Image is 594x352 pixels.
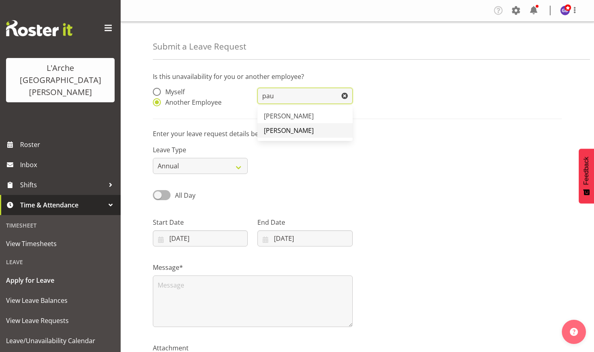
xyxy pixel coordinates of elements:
[264,126,314,135] span: [PERSON_NAME]
[6,274,115,286] span: Apply for Leave
[153,263,353,272] label: Message*
[14,62,107,98] div: L'Arche [GEOGRAPHIC_DATA][PERSON_NAME]
[153,42,246,51] h4: Submit a Leave Request
[570,328,578,336] img: help-xxl-2.png
[161,98,222,106] span: Another Employee
[2,311,119,331] a: View Leave Requests
[2,331,119,351] a: Leave/Unavailability Calendar
[2,270,119,290] a: Apply for Leave
[20,199,105,211] span: Time & Attendance
[2,217,119,234] div: Timesheet
[579,149,594,203] button: Feedback - Show survey
[6,294,115,306] span: View Leave Balances
[153,145,248,155] label: Leave Type
[153,230,248,246] input: Click to select...
[583,157,590,185] span: Feedback
[161,88,185,96] span: Myself
[153,217,248,227] label: Start Date
[264,112,314,120] span: [PERSON_NAME]
[2,254,119,270] div: Leave
[257,88,352,104] input: Select Employee
[20,179,105,191] span: Shifts
[20,139,117,151] span: Roster
[6,335,115,347] span: Leave/Unavailability Calendar
[20,159,117,171] span: Inbox
[560,6,570,15] img: gillian-bradshaw10168.jpg
[175,191,195,200] span: All Day
[257,217,352,227] label: End Date
[257,109,352,123] a: [PERSON_NAME]
[6,315,115,327] span: View Leave Requests
[257,123,352,138] a: [PERSON_NAME]
[2,290,119,311] a: View Leave Balances
[6,20,72,36] img: Rosterit website logo
[257,230,352,246] input: Click to select...
[153,72,562,81] p: Is this unavailability for you or another employee?
[2,234,119,254] a: View Timesheets
[153,129,562,139] p: Enter your leave request details below to submit to your manager
[6,238,115,250] span: View Timesheets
